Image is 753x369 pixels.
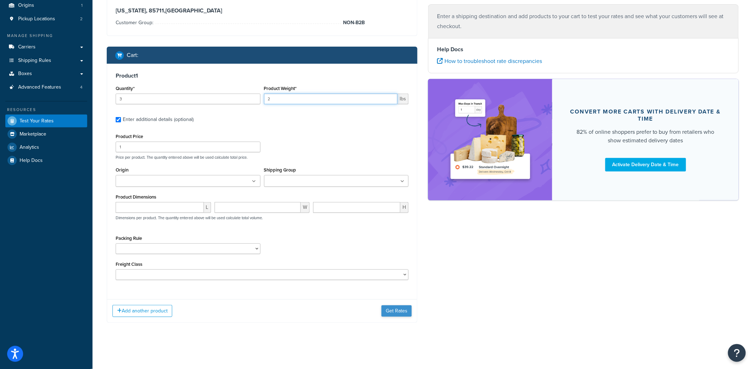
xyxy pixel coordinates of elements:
[381,305,412,317] button: Get Rates
[301,202,310,213] span: W
[116,194,156,200] label: Product Dimensions
[5,115,87,127] a: Test Your Rates
[264,86,297,91] label: Product Weight*
[5,154,87,167] a: Help Docs
[116,72,409,79] h3: Product 1
[437,57,542,65] a: How to troubleshoot rate discrepancies
[728,344,746,362] button: Open Resource Center
[5,107,87,113] div: Resources
[5,81,87,94] li: Advanced Features
[20,131,46,137] span: Marketplace
[569,108,722,122] div: Convert more carts with delivery date & time
[437,11,730,31] p: Enter a shipping destination and add products to your cart to test your rates and see what your c...
[116,117,121,122] input: Enter additional details (optional)
[437,45,730,54] h4: Help Docs
[127,52,138,58] h2: Cart :
[116,19,155,26] span: Customer Group:
[605,158,686,172] a: Activate Delivery Date & Time
[18,84,61,90] span: Advanced Features
[264,167,296,173] label: Shipping Group
[116,7,409,14] h3: [US_STATE], 85711 , [GEOGRAPHIC_DATA]
[112,305,172,317] button: Add another product
[569,128,722,145] div: 82% of online shoppers prefer to buy from retailers who show estimated delivery dates
[116,134,143,139] label: Product Price
[20,158,43,164] span: Help Docs
[5,81,87,94] a: Advanced Features4
[116,167,128,173] label: Origin
[18,2,34,9] span: Origins
[81,2,83,9] span: 1
[397,94,409,104] span: lbs
[5,141,87,154] a: Analytics
[116,262,142,267] label: Freight Class
[18,71,32,77] span: Boxes
[400,202,409,213] span: H
[18,44,36,50] span: Carriers
[116,86,135,91] label: Quantity*
[80,84,83,90] span: 4
[5,12,87,26] a: Pickup Locations2
[5,33,87,39] div: Manage Shipping
[5,128,87,141] a: Marketplace
[5,41,87,54] a: Carriers
[80,16,83,22] span: 2
[116,94,260,104] input: 0.0
[18,58,51,64] span: Shipping Rules
[446,90,535,190] img: feature-image-ddt-36eae7f7280da8017bfb280eaccd9c446f90b1fe08728e4019434db127062ab4.png
[18,16,55,22] span: Pickup Locations
[5,67,87,80] a: Boxes
[114,155,410,160] p: Price per product. The quantity entered above will be used calculate total price.
[264,94,398,104] input: 0.00
[5,54,87,67] a: Shipping Rules
[123,115,194,125] div: Enter additional details (optional)
[204,202,211,213] span: L
[114,215,263,220] p: Dimensions per product. The quantity entered above will be used calculate total volume.
[20,118,54,124] span: Test Your Rates
[341,19,365,27] span: NON-B2B
[20,144,39,151] span: Analytics
[116,236,142,241] label: Packing Rule
[5,12,87,26] li: Pickup Locations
